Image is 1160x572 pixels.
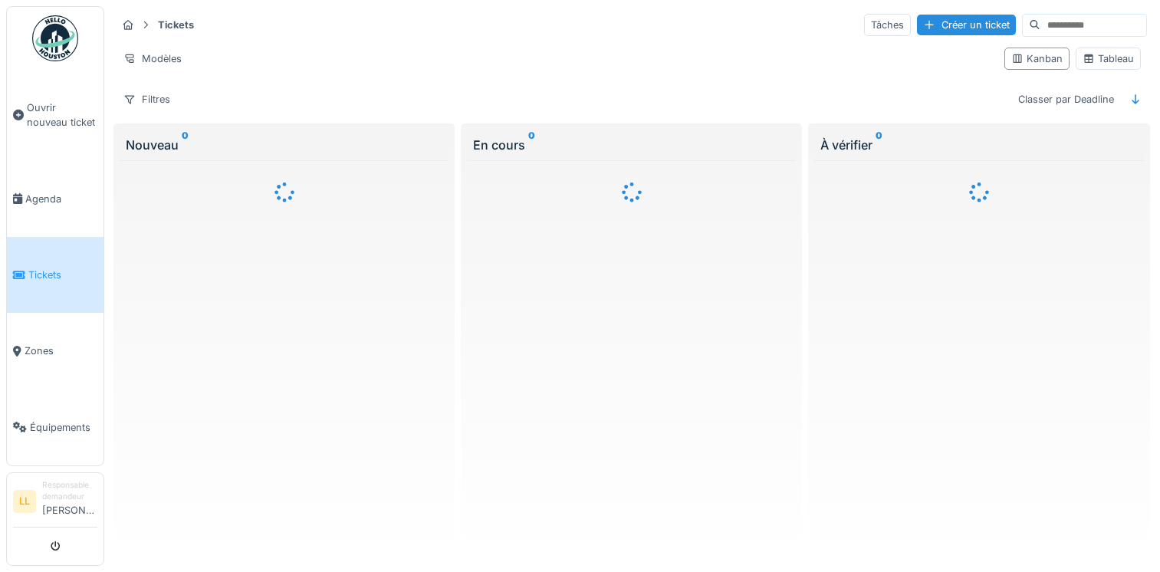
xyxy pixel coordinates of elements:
[126,136,442,154] div: Nouveau
[25,344,97,358] span: Zones
[42,479,97,524] li: [PERSON_NAME]
[1011,51,1063,66] div: Kanban
[28,268,97,282] span: Tickets
[13,490,36,513] li: LL
[117,48,189,70] div: Modèles
[42,479,97,503] div: Responsable demandeur
[1011,88,1121,110] div: Classer par Deadline
[7,161,104,237] a: Agenda
[13,479,97,528] a: LL Responsable demandeur[PERSON_NAME]
[7,313,104,389] a: Zones
[864,14,911,36] div: Tâches
[182,136,189,154] sup: 0
[7,237,104,313] a: Tickets
[32,15,78,61] img: Badge_color-CXgf-gQk.svg
[473,136,790,154] div: En cours
[917,15,1016,35] div: Créer un ticket
[1083,51,1134,66] div: Tableau
[528,136,535,154] sup: 0
[25,192,97,206] span: Agenda
[30,420,97,435] span: Équipements
[820,136,1137,154] div: À vérifier
[152,18,200,32] strong: Tickets
[7,390,104,465] a: Équipements
[7,70,104,161] a: Ouvrir nouveau ticket
[117,88,177,110] div: Filtres
[27,100,97,130] span: Ouvrir nouveau ticket
[876,136,882,154] sup: 0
